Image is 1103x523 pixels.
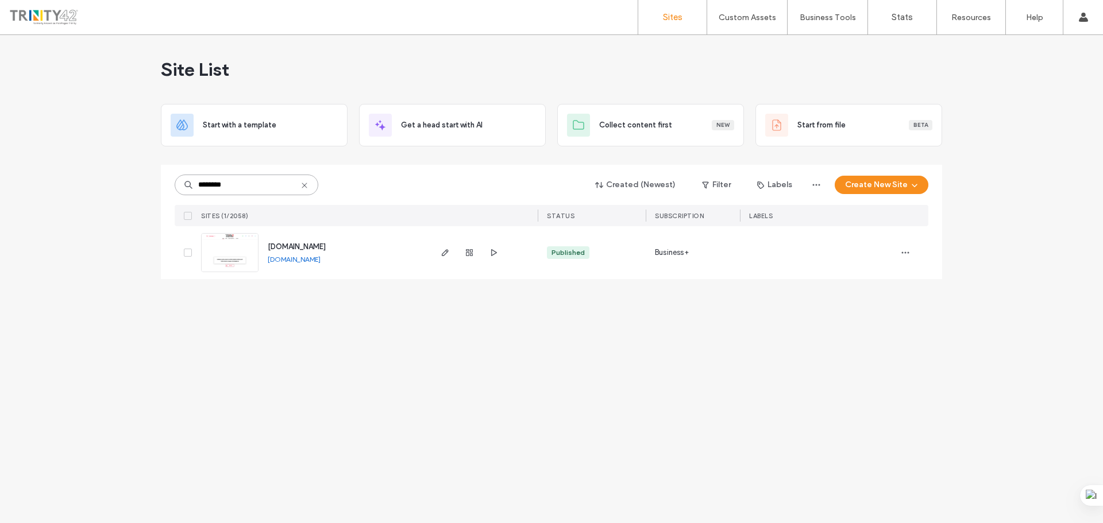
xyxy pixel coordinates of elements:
button: Filter [691,176,742,194]
span: Collect content first [599,119,672,131]
label: Custom Assets [719,13,776,22]
div: Start with a template [161,104,348,146]
div: Collect content firstNew [557,104,744,146]
span: Get a head start with AI [401,119,483,131]
div: Get a head start with AI [359,104,546,146]
span: Business+ [655,247,689,258]
button: Labels [747,176,803,194]
div: New [712,120,734,130]
span: Subscription [655,212,704,220]
label: Business Tools [800,13,856,22]
button: Created (Newest) [585,176,686,194]
label: Sites [663,12,682,22]
a: [DOMAIN_NAME] [268,255,321,264]
label: Help [1026,13,1043,22]
span: Site List [161,58,229,81]
span: STATUS [547,212,574,220]
label: Stats [892,12,913,22]
span: SITES (1/2058) [201,212,248,220]
div: Beta [909,120,932,130]
div: Published [551,247,585,258]
label: Resources [951,13,991,22]
span: Start with a template [203,119,276,131]
span: Start from file [797,119,846,131]
a: [DOMAIN_NAME] [268,242,326,251]
span: LABELS [749,212,773,220]
div: Start from fileBeta [755,104,942,146]
span: Help [26,8,49,18]
button: Create New Site [835,176,928,194]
